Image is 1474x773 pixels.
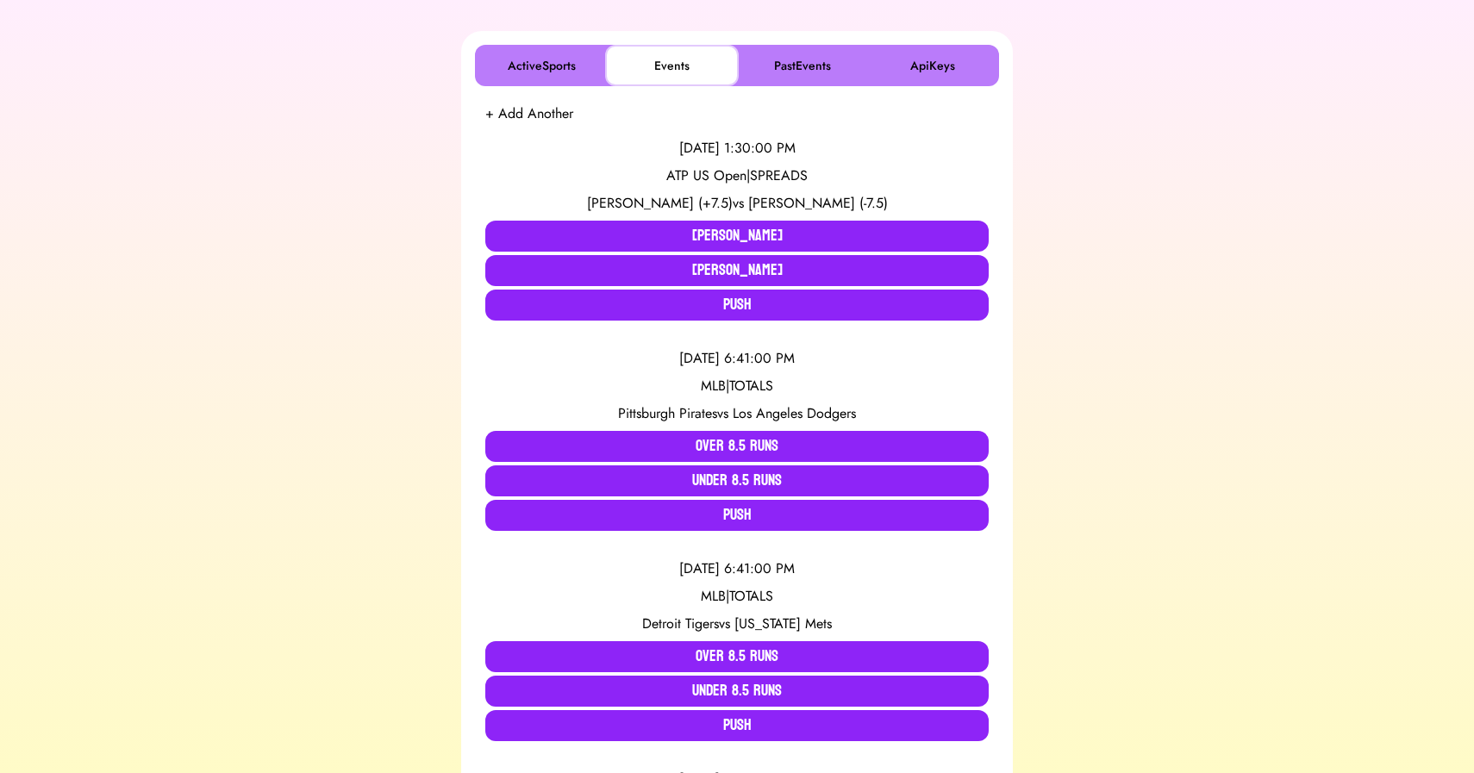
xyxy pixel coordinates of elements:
span: Detroit Tigers [642,614,719,633]
div: [DATE] 6:41:00 PM [485,348,989,369]
button: Push [485,710,989,741]
div: vs [485,403,989,424]
span: Pittsburgh Pirates [618,403,717,423]
button: [PERSON_NAME] [485,221,989,252]
div: [DATE] 1:30:00 PM [485,138,989,159]
button: Under 8.5 Runs [485,465,989,496]
span: [US_STATE] Mets [734,614,832,633]
span: Los Angeles Dodgers [733,403,856,423]
button: + Add Another [485,103,573,124]
button: Push [485,290,989,321]
button: ActiveSports [478,48,605,83]
span: [PERSON_NAME] (+7.5) [587,193,733,213]
div: vs [485,614,989,634]
span: [PERSON_NAME] (-7.5) [748,193,888,213]
div: [DATE] 6:41:00 PM [485,558,989,579]
button: Under 8.5 Runs [485,676,989,707]
button: Over 8.5 Runs [485,641,989,672]
button: Events [609,48,735,83]
div: ATP US Open | SPREADS [485,165,989,186]
button: [PERSON_NAME] [485,255,989,286]
button: PastEvents [739,48,865,83]
div: MLB | TOTALS [485,586,989,607]
button: Over 8.5 Runs [485,431,989,462]
button: Push [485,500,989,531]
div: vs [485,193,989,214]
button: ApiKeys [869,48,996,83]
div: MLB | TOTALS [485,376,989,396]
